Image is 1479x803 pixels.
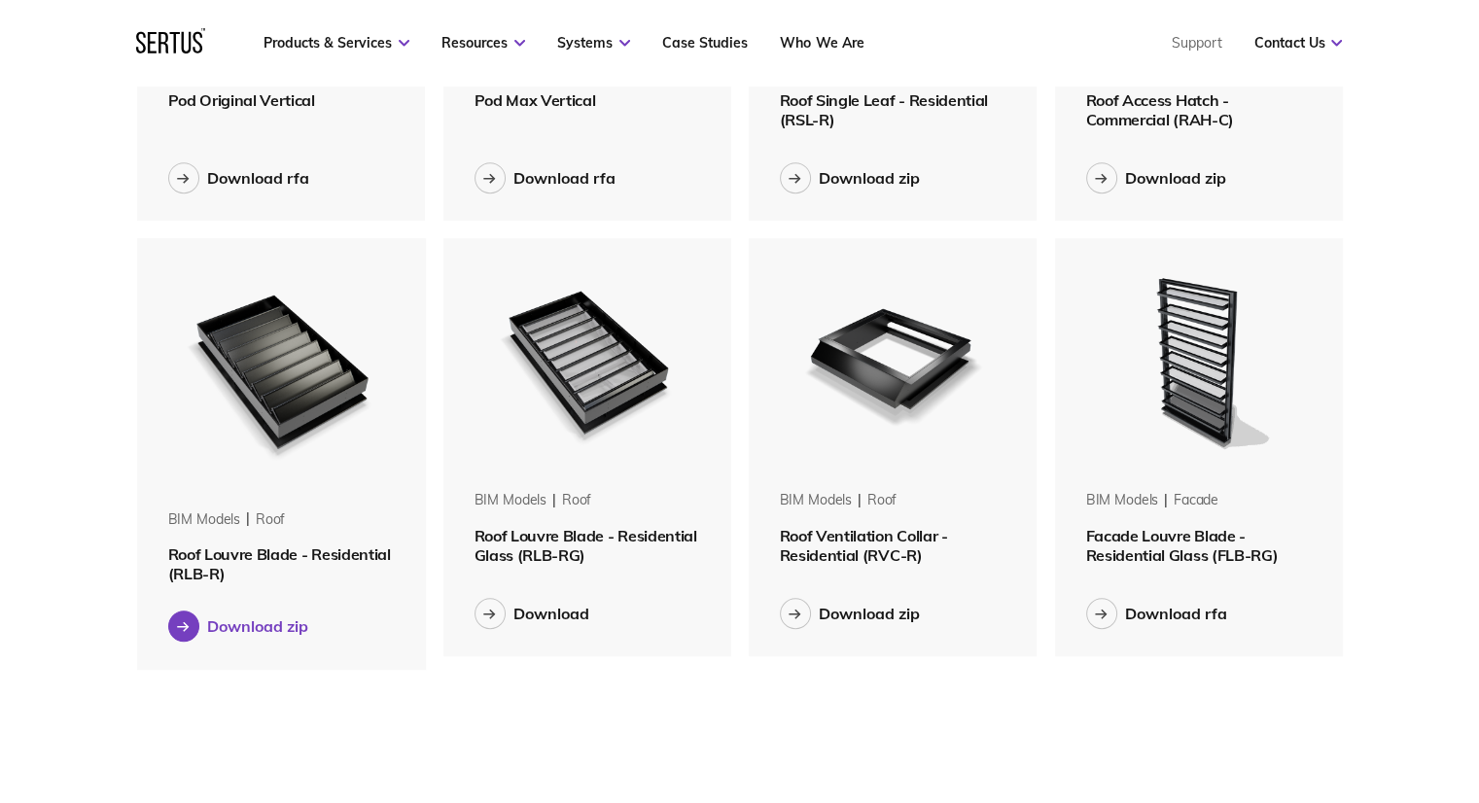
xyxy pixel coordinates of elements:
[264,34,409,52] a: Products & Services
[256,510,285,530] div: roof
[441,34,525,52] a: Resources
[867,491,897,510] div: roof
[168,162,309,193] button: Download rfa
[168,90,315,110] span: Pod Original Vertical
[207,616,308,636] div: Download zip
[780,491,853,510] div: BIM Models
[1086,598,1227,629] button: Download rfa
[475,598,589,629] button: Download
[1171,34,1221,52] a: Support
[780,34,863,52] a: Who We Are
[819,604,920,623] div: Download zip
[475,491,547,510] div: BIM Models
[662,34,748,52] a: Case Studies
[1086,90,1234,129] span: Roof Access Hatch - Commercial (RAH-C)
[819,168,920,188] div: Download zip
[780,90,988,129] span: Roof Single Leaf - Residential (RSL-R)
[1125,168,1226,188] div: Download zip
[168,510,241,530] div: BIM Models
[1086,162,1226,193] button: Download zip
[1086,491,1159,510] div: BIM Models
[513,604,589,623] div: Download
[557,34,630,52] a: Systems
[780,526,948,565] span: Roof Ventilation Collar - Residential (RVC-R)
[1130,578,1479,803] iframe: Chat Widget
[562,491,591,510] div: roof
[780,162,920,193] button: Download zip
[1174,491,1218,510] div: facade
[207,168,309,188] div: Download rfa
[475,526,697,565] span: Roof Louvre Blade - Residential Glass (RLB-RG)
[475,90,596,110] span: Pod Max Vertical
[168,611,308,642] button: Download zip
[1125,604,1227,623] div: Download rfa
[168,544,391,583] span: Roof Louvre Blade - Residential (RLB-R)
[1086,526,1279,565] span: Facade Louvre Blade - Residential Glass (FLB-RG)
[780,598,920,629] button: Download zip
[513,168,616,188] div: Download rfa
[475,162,616,193] button: Download rfa
[1253,34,1342,52] a: Contact Us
